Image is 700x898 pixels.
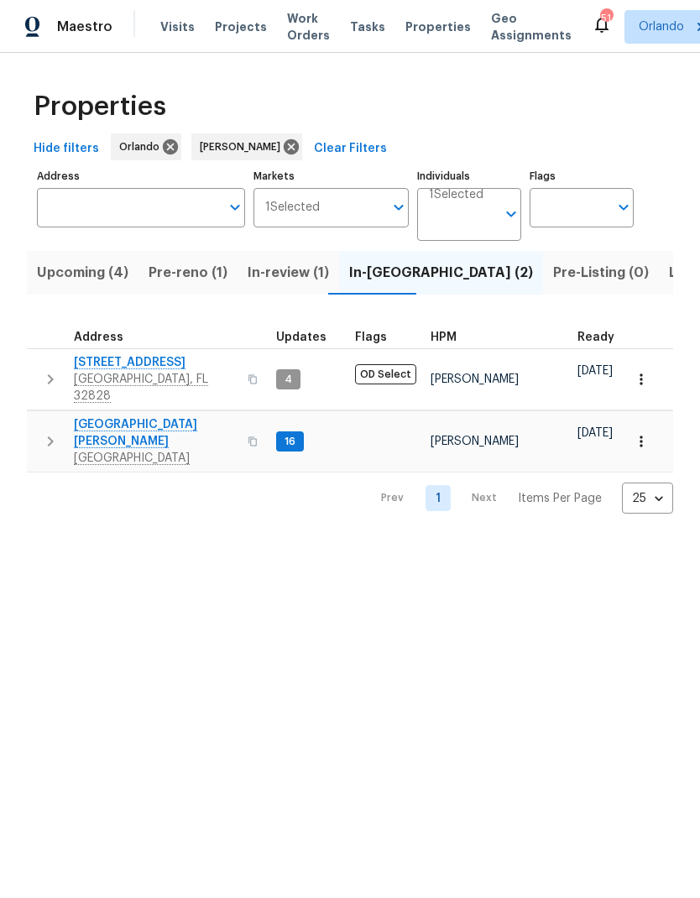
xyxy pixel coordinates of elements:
[499,202,523,226] button: Open
[149,261,227,285] span: Pre-reno (1)
[200,138,287,155] span: [PERSON_NAME]
[431,373,519,385] span: [PERSON_NAME]
[355,364,416,384] span: OD Select
[265,201,320,215] span: 1 Selected
[600,10,612,27] div: 51
[276,332,326,343] span: Updates
[74,332,123,343] span: Address
[349,261,533,285] span: In-[GEOGRAPHIC_DATA] (2)
[314,138,387,159] span: Clear Filters
[160,18,195,35] span: Visits
[429,188,483,202] span: 1 Selected
[278,373,299,387] span: 4
[577,332,614,343] span: Ready
[215,18,267,35] span: Projects
[278,435,302,449] span: 16
[37,171,245,181] label: Address
[622,477,673,520] div: 25
[518,490,602,507] p: Items Per Page
[577,427,613,439] span: [DATE]
[111,133,181,160] div: Orlando
[34,98,166,115] span: Properties
[350,21,385,33] span: Tasks
[387,196,410,219] button: Open
[34,138,99,159] span: Hide filters
[307,133,394,164] button: Clear Filters
[37,261,128,285] span: Upcoming (4)
[191,133,302,160] div: [PERSON_NAME]
[431,436,519,447] span: [PERSON_NAME]
[530,171,634,181] label: Flags
[287,10,330,44] span: Work Orders
[119,138,166,155] span: Orlando
[57,18,112,35] span: Maestro
[577,332,629,343] div: Earliest renovation start date (first business day after COE or Checkout)
[417,171,521,181] label: Individuals
[639,18,684,35] span: Orlando
[27,133,106,164] button: Hide filters
[223,196,247,219] button: Open
[491,10,572,44] span: Geo Assignments
[612,196,635,219] button: Open
[553,261,649,285] span: Pre-Listing (0)
[426,485,451,511] a: Goto page 1
[253,171,410,181] label: Markets
[365,483,673,514] nav: Pagination Navigation
[577,365,613,377] span: [DATE]
[431,332,457,343] span: HPM
[248,261,329,285] span: In-review (1)
[405,18,471,35] span: Properties
[355,332,387,343] span: Flags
